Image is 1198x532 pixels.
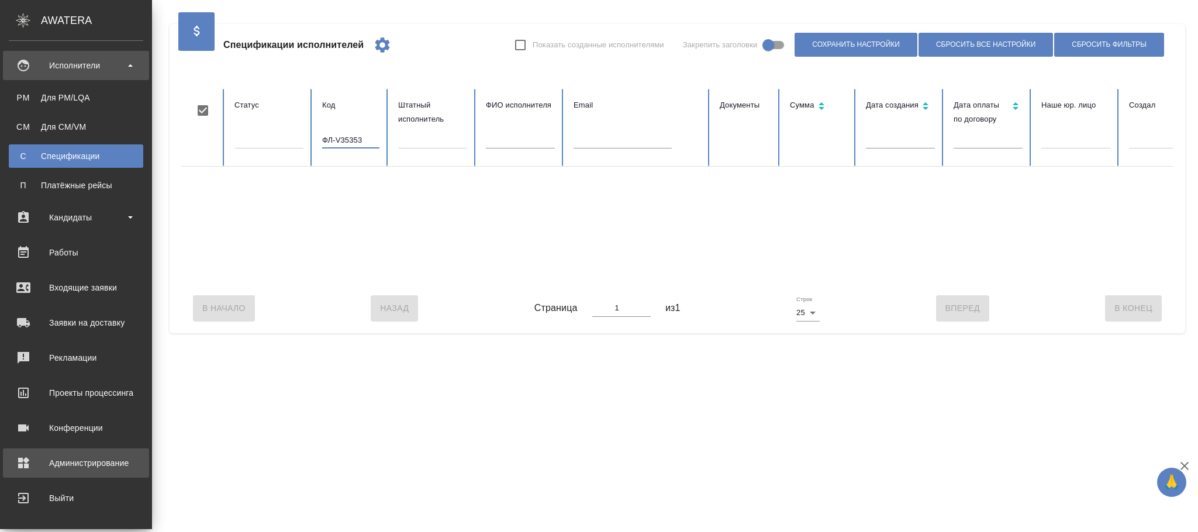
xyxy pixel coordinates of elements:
span: Сбросить все настройки [936,40,1035,50]
div: Сортировка [866,98,935,115]
span: Показать созданные исполнителями [533,39,664,51]
span: Закрепить заголовки [683,39,758,51]
span: из 1 [665,301,681,315]
div: 25 [796,305,820,321]
div: Email [574,98,701,112]
a: Выйти [3,483,149,513]
a: Администрирование [3,448,149,478]
a: ССпецификации [9,144,143,168]
a: CMДля CM/VM [9,115,143,139]
a: Проекты процессинга [3,378,149,407]
div: Сортировка [954,98,1023,126]
span: Страница [534,301,578,315]
a: Входящие заявки [3,273,149,302]
div: Штатный исполнитель [398,98,467,126]
div: Сортировка [790,98,847,115]
div: Платёжные рейсы [15,179,137,191]
button: Сохранить настройки [795,33,917,57]
div: Заявки на доставку [9,314,143,331]
div: Создал [1129,98,1198,112]
div: Рекламации [9,349,143,367]
label: Строк [796,296,812,302]
span: Спецификации исполнителей [223,38,364,52]
div: AWATERA [41,9,152,32]
a: Заявки на доставку [3,308,149,337]
div: Выйти [9,489,143,507]
div: Код [322,98,379,112]
button: 🙏 [1157,468,1186,497]
div: Статус [234,98,303,112]
a: ППлатёжные рейсы [9,174,143,197]
div: Для CM/VM [15,121,137,133]
div: Кандидаты [9,209,143,226]
div: Проекты процессинга [9,384,143,402]
a: PMДля PM/LQA [9,86,143,109]
a: Конференции [3,413,149,443]
div: Администрирование [9,454,143,472]
span: Сохранить настройки [812,40,900,50]
button: Сбросить фильтры [1054,33,1164,57]
span: 🙏 [1162,470,1182,495]
button: Сбросить все настройки [919,33,1053,57]
div: Спецификации [15,150,137,162]
div: ФИО исполнителя [486,98,555,112]
div: Наше юр. лицо [1041,98,1110,112]
a: Рекламации [3,343,149,372]
span: Сбросить фильтры [1072,40,1147,50]
div: Для PM/LQA [15,92,137,103]
div: Входящие заявки [9,279,143,296]
div: Конференции [9,419,143,437]
a: Работы [3,238,149,267]
div: Работы [9,244,143,261]
div: Исполнители [9,57,143,74]
div: Документы [720,98,771,112]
